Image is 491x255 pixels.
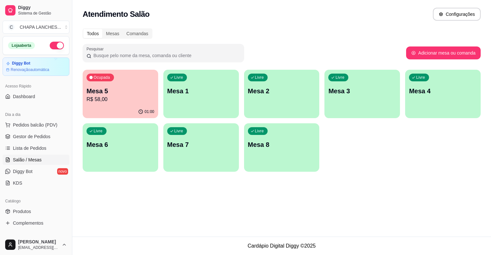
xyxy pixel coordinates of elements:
a: KDS [3,178,69,188]
p: Livre [174,75,183,80]
button: LivreMesa 2 [244,70,320,118]
button: Select a team [3,21,69,34]
span: Lista de Pedidos [13,145,46,151]
span: C [8,24,15,30]
footer: Cardápio Digital Diggy © 2025 [72,237,491,255]
p: Livre [94,128,103,134]
button: LivreMesa 7 [163,123,239,172]
p: R$ 58,00 [87,96,154,103]
p: Mesa 4 [409,87,477,96]
p: Livre [416,75,425,80]
p: 01:00 [145,109,154,114]
p: Livre [174,128,183,134]
h2: Atendimento Salão [83,9,149,19]
span: Gestor de Pedidos [13,133,50,140]
button: LivreMesa 8 [244,123,320,172]
article: Diggy Bot [12,61,30,66]
div: Acesso Rápido [3,81,69,91]
span: [PERSON_NAME] [18,239,59,245]
p: Mesa 6 [87,140,154,149]
div: CHAPA LANCHES ... [20,24,61,30]
span: Diggy [18,5,67,11]
a: Lista de Pedidos [3,143,69,153]
button: OcupadaMesa 5R$ 58,0001:00 [83,70,158,118]
label: Pesquisar [87,46,106,52]
button: LivreMesa 6 [83,123,158,172]
button: LivreMesa 3 [324,70,400,118]
span: Produtos [13,208,31,215]
div: Loja aberta [8,42,35,49]
button: LivreMesa 4 [405,70,481,118]
button: Configurações [433,8,481,21]
input: Pesquisar [91,52,240,59]
a: DiggySistema de Gestão [3,3,69,18]
span: Dashboard [13,93,35,100]
span: Pedidos balcão (PDV) [13,122,57,128]
a: Complementos [3,218,69,228]
div: Comandas [123,29,152,38]
p: Mesa 5 [87,87,154,96]
p: Livre [255,128,264,134]
p: Livre [335,75,344,80]
button: LivreMesa 1 [163,70,239,118]
div: Todos [83,29,102,38]
a: Diggy BotRenovaçãoautomática [3,57,69,76]
p: Mesa 8 [248,140,316,149]
span: Diggy Bot [13,168,33,175]
button: Adicionar mesa ou comanda [406,46,481,59]
span: Sistema de Gestão [18,11,67,16]
button: [PERSON_NAME][EMAIL_ADDRESS][DOMAIN_NAME] [3,237,69,252]
div: Dia a dia [3,109,69,120]
a: Produtos [3,206,69,217]
button: Alterar Status [50,42,64,49]
div: Mesas [102,29,123,38]
a: Salão / Mesas [3,155,69,165]
p: Mesa 7 [167,140,235,149]
p: Mesa 3 [328,87,396,96]
a: Diggy Botnovo [3,166,69,177]
span: Complementos [13,220,43,226]
article: Renovação automática [11,67,49,72]
a: Gestor de Pedidos [3,131,69,142]
p: Livre [255,75,264,80]
span: KDS [13,180,22,186]
p: Mesa 2 [248,87,316,96]
div: Catálogo [3,196,69,206]
span: Salão / Mesas [13,157,42,163]
p: Mesa 1 [167,87,235,96]
a: Dashboard [3,91,69,102]
p: Ocupada [94,75,110,80]
span: [EMAIL_ADDRESS][DOMAIN_NAME] [18,245,59,250]
button: Pedidos balcão (PDV) [3,120,69,130]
